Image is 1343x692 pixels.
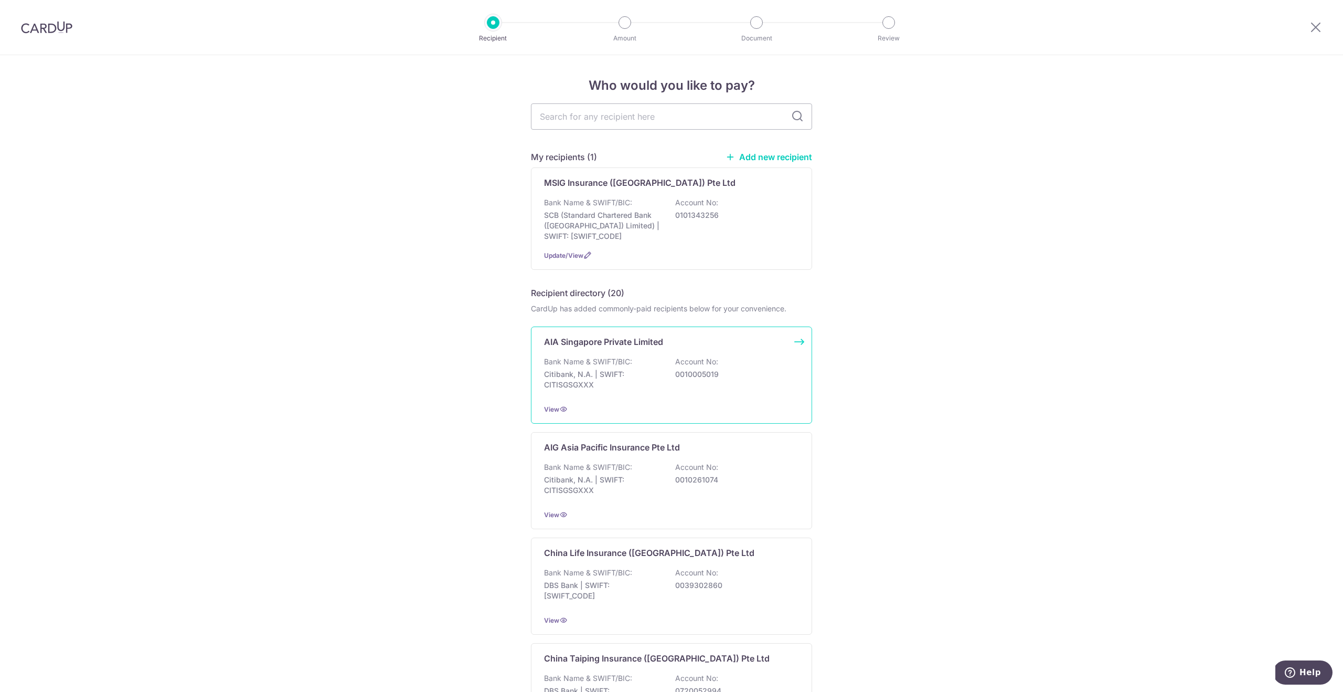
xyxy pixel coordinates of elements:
h5: Recipient directory (20) [531,287,624,299]
p: Citibank, N.A. | SWIFT: CITISGSGXXX [544,369,662,390]
p: Recipient [454,33,532,44]
p: 0010261074 [675,475,793,485]
p: China Life Insurance ([GEOGRAPHIC_DATA]) Pte Ltd [544,547,754,559]
p: China Taiping Insurance ([GEOGRAPHIC_DATA]) Pte Ltd [544,652,770,665]
input: Search for any recipient here [531,103,812,130]
a: View [544,616,559,624]
p: DBS Bank | SWIFT: [SWIFT_CODE] [544,580,662,601]
p: Account No: [675,462,718,473]
p: Review [850,33,928,44]
iframe: Opens a widget where you can find more information [1275,660,1333,687]
p: Bank Name & SWIFT/BIC: [544,673,632,684]
p: Bank Name & SWIFT/BIC: [544,462,632,473]
img: CardUp [21,21,72,34]
a: Update/View [544,251,583,259]
p: AIG Asia Pacific Insurance Pte Ltd [544,441,680,454]
p: Document [718,33,795,44]
h5: My recipients (1) [531,151,597,163]
p: Bank Name & SWIFT/BIC: [544,568,632,578]
a: View [544,405,559,413]
p: AIA Singapore Private Limited [544,335,663,348]
p: 0039302860 [675,580,793,591]
p: 0101343256 [675,210,793,221]
p: Account No: [675,568,718,578]
a: Add new recipient [726,152,812,162]
p: Bank Name & SWIFT/BIC: [544,357,632,367]
p: Citibank, N.A. | SWIFT: CITISGSGXXX [544,475,662,496]
p: Amount [586,33,664,44]
h4: Who would you like to pay? [531,76,812,95]
p: 0010005019 [675,369,793,380]
p: Account No: [675,673,718,684]
div: CardUp has added commonly-paid recipients below for your convenience. [531,303,812,314]
p: Account No: [675,357,718,367]
p: MSIG Insurance ([GEOGRAPHIC_DATA]) Pte Ltd [544,176,736,189]
p: SCB (Standard Chartered Bank ([GEOGRAPHIC_DATA]) Limited) | SWIFT: [SWIFT_CODE] [544,210,662,242]
p: Account No: [675,197,718,208]
p: Bank Name & SWIFT/BIC: [544,197,632,208]
a: View [544,511,559,519]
